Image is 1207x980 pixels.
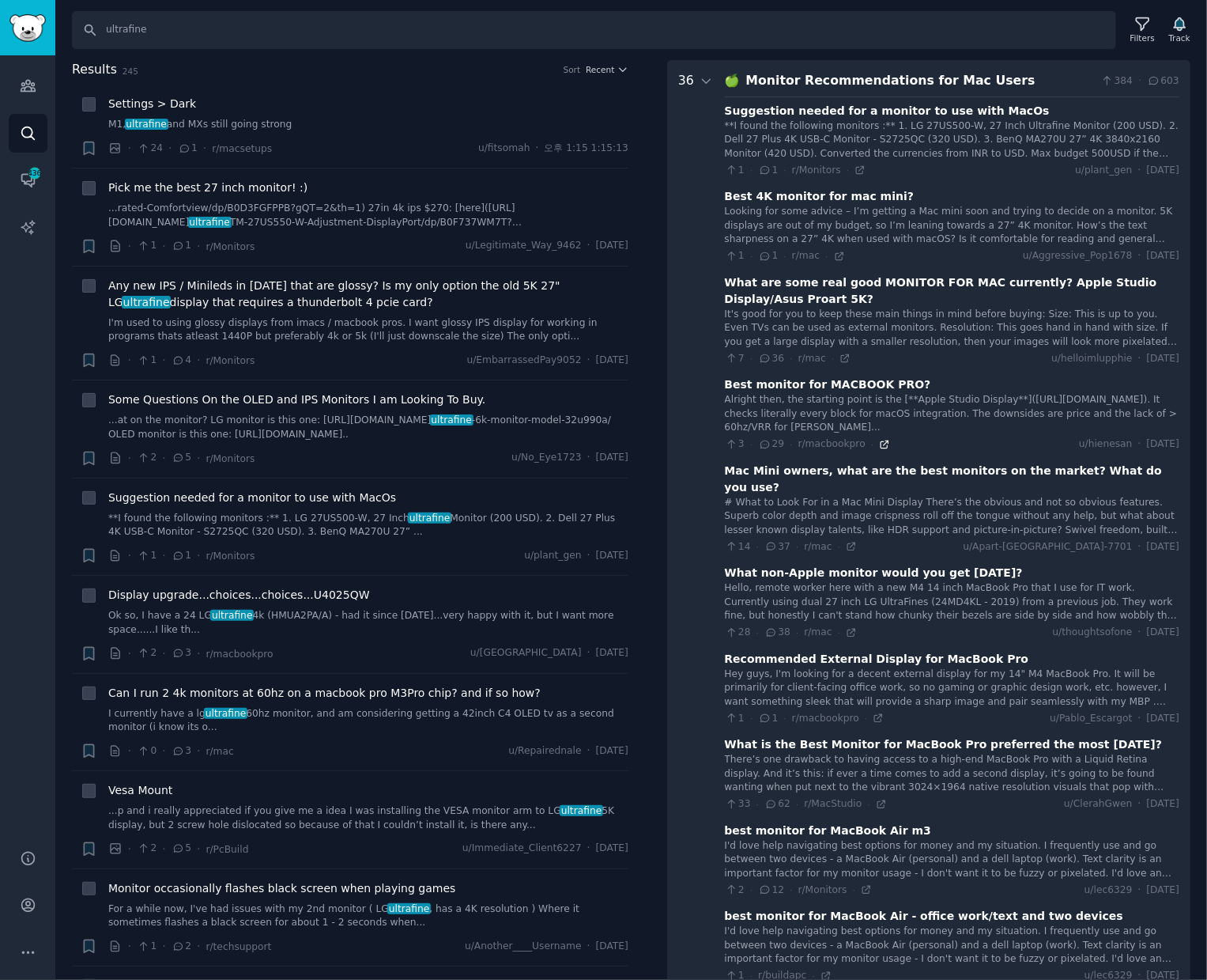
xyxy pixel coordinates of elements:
span: r/macsetups [212,143,272,154]
span: [DATE] [596,940,628,954]
span: r/mac [798,353,826,364]
span: · [825,251,828,262]
span: · [128,841,131,857]
a: ...rated-Comfortview/dp/B0D3FGFPPB?gQT=2&th=1) 27in 4k ips $270: [here]([URL][DOMAIN_NAME]ultrafi... [108,202,628,229]
span: · [865,713,867,724]
span: [DATE] [1147,249,1179,263]
div: I'd love help navigating best options for money and my situation. I frequently use and go between... [725,925,1179,967]
a: I currently have a lgultrafine60hz monitor, and am considering getting a 42inch C4 OLED tv as a s... [108,707,628,735]
div: Filters [1130,32,1155,44]
span: · [197,743,200,759]
span: [DATE] [1147,884,1179,898]
span: Results [72,60,117,80]
span: · [796,541,798,552]
span: · [128,238,131,255]
span: 오후 1:15 1:15:13 [544,142,628,156]
span: 1 [137,549,157,563]
a: 436 [9,161,47,199]
span: u/Another____Username [465,940,582,954]
span: [DATE] [1147,540,1179,554]
span: r/mac [206,746,233,757]
span: u/EmbarrassedPay9052 [467,354,582,368]
span: u/ClerahGwen [1064,797,1133,812]
span: · [162,645,165,662]
span: 1 [172,549,191,563]
span: 2 [172,940,191,954]
span: · [587,940,590,954]
span: 436 [28,168,42,179]
a: Settings > Dark [108,96,196,112]
span: 1 [137,354,157,368]
div: Alright then, the starting point is the [**Apple Studio Display**]([URL][DOMAIN_NAME]). It checks... [725,393,1179,435]
span: u/Legitimate_Way_9462 [466,239,582,253]
span: 24 [137,142,163,156]
a: Ok so, I have a 24 LGultrafine4k (HMUA2PA/A) - had it since [DATE]...very happy with it, but I wa... [108,609,628,637]
span: u/No_Eye1723 [511,451,581,465]
span: [DATE] [596,239,628,253]
span: r/Monitors [792,165,841,176]
span: ultrafine [125,119,168,130]
span: · [871,439,873,450]
span: 14 [725,540,751,554]
span: [DATE] [1147,164,1179,178]
div: I'd love help navigating best options for money and my situation. I frequently use and go between... [725,839,1179,881]
span: · [162,547,165,564]
span: 38 [764,626,790,640]
span: · [750,884,752,895]
span: 37 [764,540,790,554]
span: · [750,439,752,450]
span: · [1138,797,1141,812]
span: · [587,239,590,253]
button: Track [1164,13,1196,47]
div: Best 4K monitor for mac mini? [725,188,915,205]
span: [DATE] [596,549,628,563]
span: · [128,547,131,564]
span: · [838,541,840,552]
span: · [750,353,752,364]
span: r/macbookpro [792,713,859,724]
span: · [128,352,131,369]
input: Search Keyword [72,11,1116,49]
span: Monitor occasionally flashes black screen when playing games [108,880,455,897]
span: 1 [725,712,745,726]
span: r/mac [804,626,832,638]
span: · [128,743,131,759]
span: · [197,238,200,255]
span: 2 [137,842,157,856]
a: Display upgrade...choices...choices...U4025QW [108,587,370,604]
span: · [750,165,752,176]
span: · [162,352,165,369]
span: r/Monitors [206,453,255,464]
span: r/macbookpro [798,438,866,449]
span: 1 [137,940,157,954]
span: r/macbookpro [206,649,273,660]
span: · [197,352,200,369]
span: 62 [764,797,790,812]
div: It's good for you to keep these main things in mind before buying: Size: This is up to you. Even ... [725,308,1179,350]
span: [DATE] [1147,626,1179,640]
span: 1 [137,239,157,253]
span: ultrafine [210,610,254,621]
span: Recent [586,64,614,75]
span: 12 [758,884,784,898]
span: r/Monitors [798,884,847,895]
span: [DATE] [1147,437,1179,452]
span: · [1138,626,1141,640]
span: · [790,884,792,895]
span: 1 [178,142,198,156]
span: · [1138,249,1141,263]
span: 1 [725,164,745,178]
div: Track [1169,32,1190,44]
a: Vesa Mount [108,782,172,799]
button: Recent [586,64,628,75]
div: best monitor for MacBook Air m3 [725,823,931,839]
a: Some Questions On the OLED and IPS Monitors I am Looking To Buy. [108,392,485,408]
div: # What to Look For in a Mac Mini Display There’s the obvious and not so obvious features. Superb ... [725,496,1179,538]
div: Looking for some advice – I’m getting a Mac mini soon and trying to decide on a monitor. 5K displ... [725,205,1179,247]
span: · [796,799,798,810]
img: GummySearch logo [9,14,46,42]
span: 245 [123,66,138,76]
span: · [1138,540,1141,554]
span: · [128,938,131,955]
